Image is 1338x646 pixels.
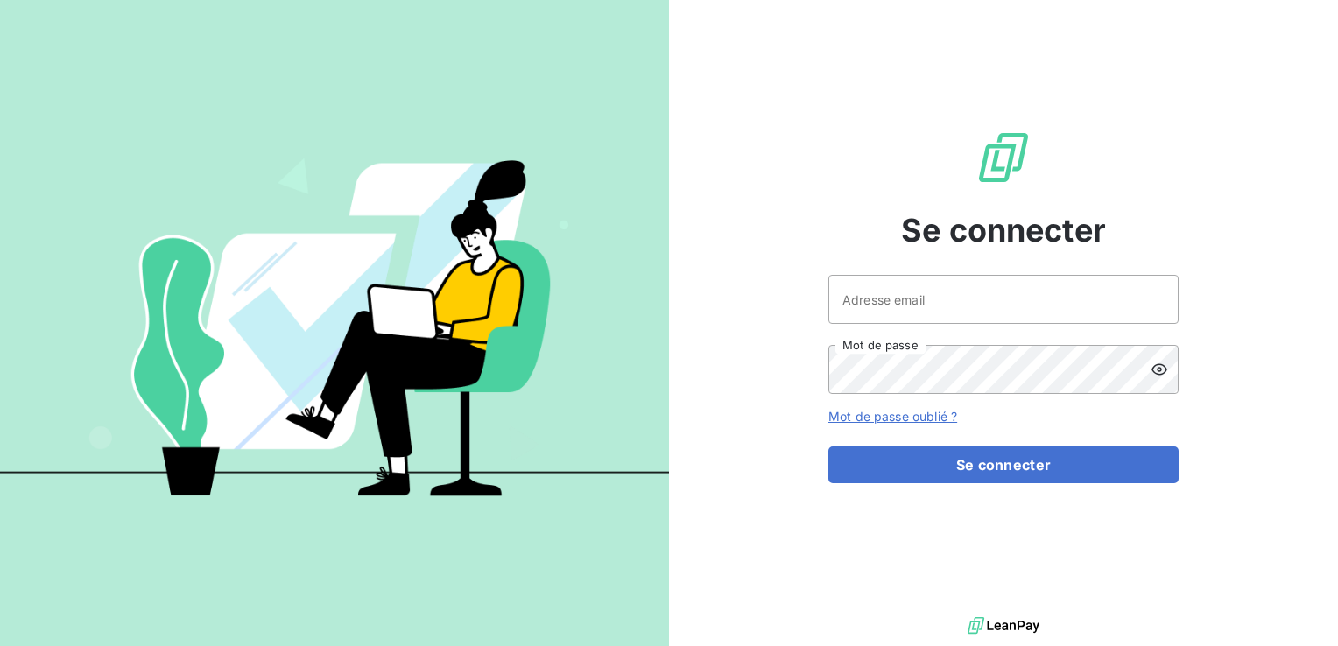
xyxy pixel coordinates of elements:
[828,275,1179,324] input: placeholder
[968,613,1039,639] img: logo
[828,446,1179,483] button: Se connecter
[828,409,957,424] a: Mot de passe oublié ?
[901,207,1106,254] span: Se connecter
[975,130,1032,186] img: Logo LeanPay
